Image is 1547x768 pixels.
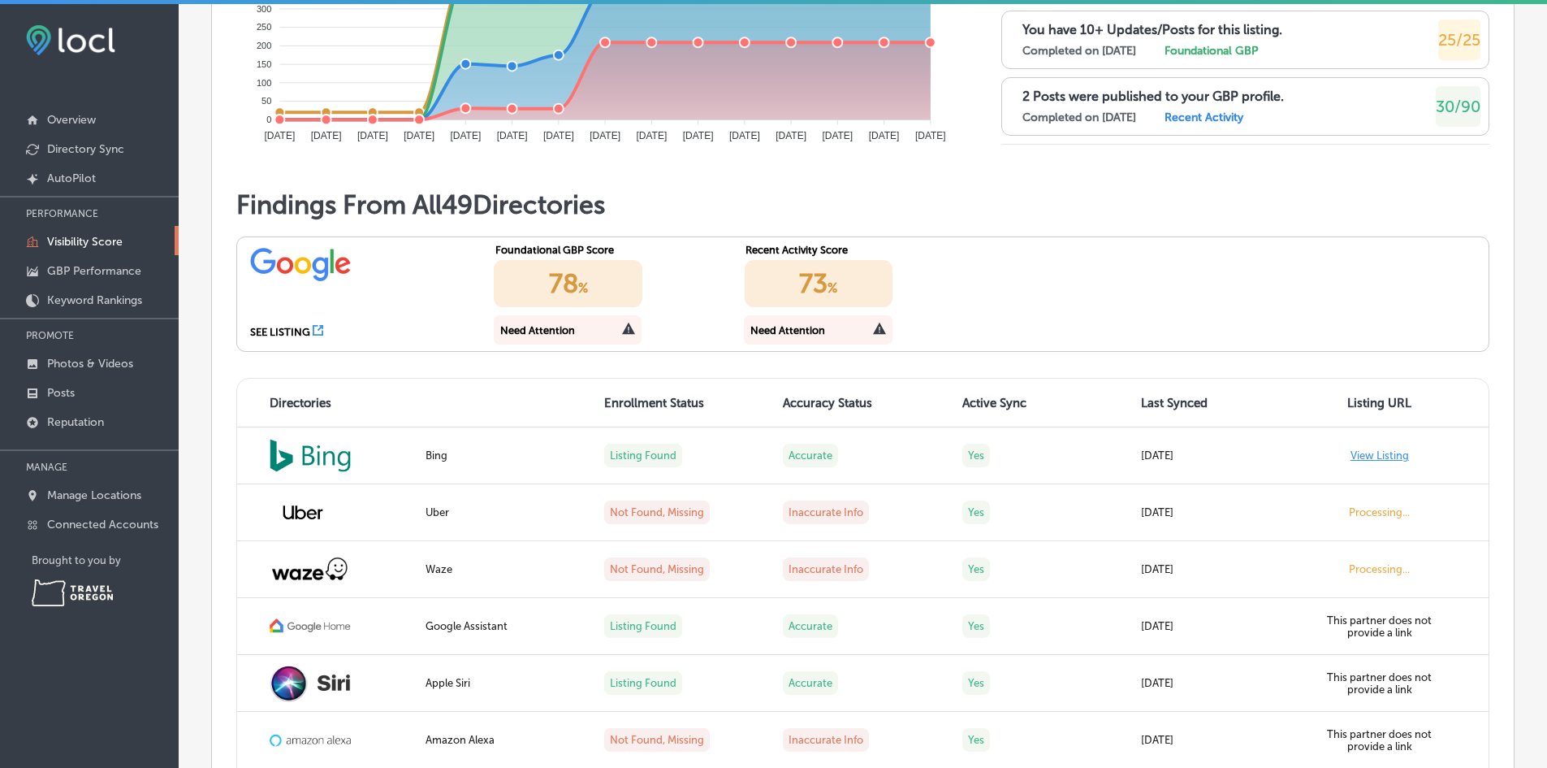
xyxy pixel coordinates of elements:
[604,501,710,524] label: Not Found, Missing
[636,130,667,141] tspan: [DATE]
[426,734,585,746] div: Amazon Alexa
[590,130,620,141] tspan: [DATE]
[257,59,271,69] tspan: 150
[1310,379,1489,427] th: Listing URL
[450,130,481,141] tspan: [DATE]
[1327,671,1432,696] label: This partner does not provide a link
[404,130,434,141] tspan: [DATE]
[494,260,642,307] div: 78
[270,556,351,582] img: waze.png
[822,130,853,141] tspan: [DATE]
[962,614,990,638] label: Yes
[828,280,837,296] span: %
[266,115,271,124] tspan: 0
[783,444,838,467] label: Accurate
[604,558,710,581] label: Not Found, Missing
[962,728,990,752] label: Yes
[47,171,96,185] p: AutoPilot
[47,518,158,532] p: Connected Accounts
[683,130,714,141] tspan: [DATE]
[604,728,710,752] label: Not Found, Missing
[237,379,416,427] th: Directories
[270,664,351,702] img: Siri-logo.png
[1436,97,1480,116] span: 30/90
[783,501,869,524] label: Inaccurate Info
[745,244,961,256] div: Recent Activity Score
[1131,484,1310,541] td: [DATE]
[745,260,892,307] div: 73
[257,4,271,14] tspan: 300
[357,130,388,141] tspan: [DATE]
[426,563,585,575] div: Waze
[604,614,682,638] label: Listing Found
[426,677,585,689] div: Apple Siri
[1327,614,1432,639] label: This partner does not provide a link
[47,235,123,249] p: Visibility Score
[1349,506,1410,519] label: Processing...
[270,618,351,635] img: google-home.png
[604,444,682,467] label: Listing Found
[953,379,1131,427] th: Active Sync
[270,439,351,472] img: bing_Jjgns0f.png
[604,671,682,695] label: Listing Found
[500,324,575,336] div: Need Attention
[1022,22,1282,37] p: You have 10+ Updates/Posts for this listing.
[783,728,869,752] label: Inaccurate Info
[250,244,352,283] img: google.png
[729,130,760,141] tspan: [DATE]
[578,280,588,296] span: %
[543,130,574,141] tspan: [DATE]
[270,492,336,533] img: uber.png
[773,379,952,427] th: Accuracy Status
[495,244,711,256] div: Foundational GBP Score
[47,113,96,127] p: Overview
[47,264,141,278] p: GBP Performance
[236,189,1489,220] h1: Findings From All 49 Directories
[270,732,351,748] img: amazon-alexa.png
[962,444,990,467] label: Yes
[750,324,825,336] div: Need Attention
[257,22,271,32] tspan: 250
[962,501,990,524] label: Yes
[47,293,142,307] p: Keyword Rankings
[257,41,271,50] tspan: 200
[1438,30,1480,50] span: 25/25
[1131,379,1310,427] th: Last Synced
[261,96,271,106] tspan: 50
[962,671,990,695] label: Yes
[1022,89,1284,104] p: 2 Posts were published to your GBP profile.
[426,449,585,462] div: Bing
[1022,44,1136,58] label: Completed on [DATE]
[47,386,75,400] p: Posts
[783,558,869,581] label: Inaccurate Info
[1022,111,1136,124] label: Completed on [DATE]
[311,130,342,141] tspan: [DATE]
[962,558,990,581] label: Yes
[32,579,113,606] img: Travel Oregon
[426,506,585,519] div: Uber
[1131,427,1310,484] td: [DATE]
[250,326,310,338] div: SEE LISTING
[497,130,528,141] tspan: [DATE]
[1131,655,1310,712] td: [DATE]
[915,130,946,141] tspan: [DATE]
[1350,449,1409,462] a: View Listing
[264,130,295,141] tspan: [DATE]
[26,25,115,55] img: fda3e92497d09a02dc62c9cd864e3231.png
[783,614,838,638] label: Accurate
[47,488,141,502] p: Manage Locations
[1165,44,1258,58] label: Foundational GBP
[47,415,104,429] p: Reputation
[1131,598,1310,655] td: [DATE]
[783,671,838,695] label: Accurate
[257,78,271,88] tspan: 100
[47,357,133,371] p: Photos & Videos
[47,142,124,156] p: Directory Sync
[776,130,806,141] tspan: [DATE]
[426,620,585,632] div: Google Assistant
[1327,728,1432,753] label: This partner does not provide a link
[1131,541,1310,598] td: [DATE]
[594,379,773,427] th: Enrollment Status
[1349,563,1410,575] label: Processing...
[1165,111,1243,124] label: Recent Activity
